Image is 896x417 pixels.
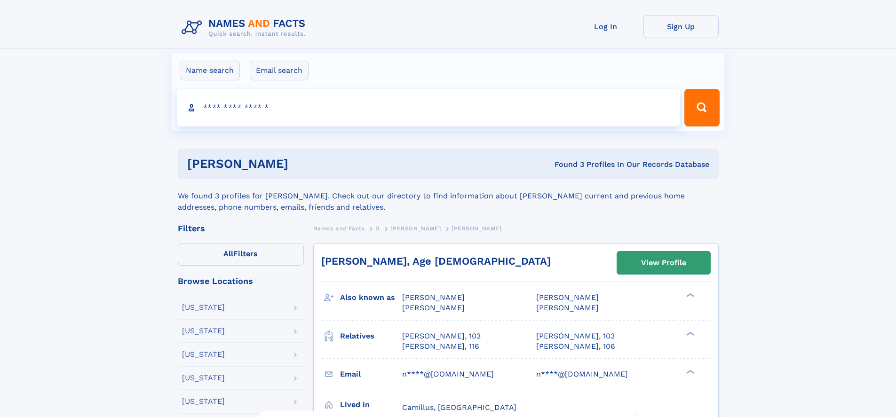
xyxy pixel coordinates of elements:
[617,252,710,274] a: View Profile
[684,369,695,375] div: ❯
[182,398,225,405] div: [US_STATE]
[402,341,479,352] a: [PERSON_NAME], 116
[187,158,421,170] h1: [PERSON_NAME]
[402,293,465,302] span: [PERSON_NAME]
[402,331,481,341] a: [PERSON_NAME], 103
[684,89,719,126] button: Search Button
[321,255,551,267] a: [PERSON_NAME], Age [DEMOGRAPHIC_DATA]
[375,225,380,232] span: D
[421,159,709,170] div: Found 3 Profiles In Our Records Database
[340,397,402,413] h3: Lived in
[390,225,441,232] span: [PERSON_NAME]
[178,179,719,213] div: We found 3 profiles for [PERSON_NAME]. Check out our directory to find information about [PERSON_...
[250,61,309,80] label: Email search
[182,351,225,358] div: [US_STATE]
[180,61,240,80] label: Name search
[684,330,695,337] div: ❯
[178,224,304,233] div: Filters
[182,374,225,382] div: [US_STATE]
[340,366,402,382] h3: Email
[182,327,225,335] div: [US_STATE]
[340,290,402,306] h3: Also known as
[177,89,681,126] input: search input
[178,243,304,266] label: Filters
[643,15,719,38] a: Sign Up
[340,328,402,344] h3: Relatives
[313,222,365,234] a: Names and Facts
[641,252,686,274] div: View Profile
[536,331,615,341] a: [PERSON_NAME], 103
[390,222,441,234] a: [PERSON_NAME]
[402,303,465,312] span: [PERSON_NAME]
[223,249,233,258] span: All
[375,222,380,234] a: D
[178,277,304,285] div: Browse Locations
[568,15,643,38] a: Log In
[402,403,516,412] span: Camillus, [GEOGRAPHIC_DATA]
[178,15,313,40] img: Logo Names and Facts
[684,292,695,299] div: ❯
[536,293,599,302] span: [PERSON_NAME]
[452,225,502,232] span: [PERSON_NAME]
[182,304,225,311] div: [US_STATE]
[536,341,615,352] a: [PERSON_NAME], 106
[536,303,599,312] span: [PERSON_NAME]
